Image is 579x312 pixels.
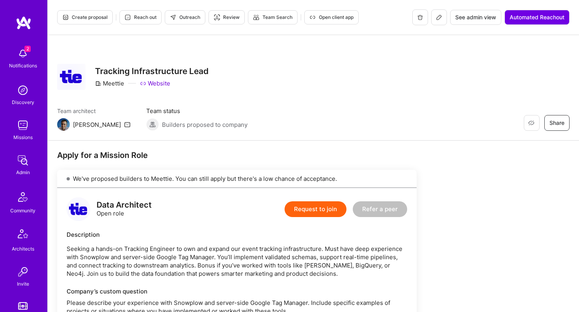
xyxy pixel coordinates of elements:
button: Reach out [119,10,162,24]
button: Refer a peer [353,201,407,217]
div: Invite [17,280,29,288]
img: Architects [13,226,32,245]
div: [PERSON_NAME] [73,121,121,129]
span: Team architect [57,107,130,115]
div: Missions [13,133,33,141]
button: Automated Reachout [505,10,570,25]
span: Create proposal [62,14,108,21]
button: Open client app [304,10,359,24]
button: Request to join [285,201,346,217]
div: Description [67,230,407,239]
div: Company’s custom question [67,287,407,295]
img: Builders proposed to company [146,118,159,131]
button: Team Search [248,10,298,24]
i: icon EyeClosed [528,120,534,126]
button: Outreach [165,10,205,24]
i: icon Proposal [62,14,69,20]
div: Community [10,206,35,215]
button: See admin view [450,10,501,25]
span: See admin view [455,13,496,21]
i: icon CompanyGray [95,80,101,87]
img: admin teamwork [15,152,31,168]
img: discovery [15,82,31,98]
span: Reach out [125,14,156,21]
span: Automated Reachout [510,13,564,21]
div: Data Architect [97,201,152,209]
span: Team status [146,107,248,115]
img: Community [13,188,32,206]
div: Architects [12,245,34,253]
h3: Tracking Infrastructure Lead [95,66,209,76]
button: Review [209,10,245,24]
div: Open role [97,201,152,217]
span: Team Search [253,14,292,21]
img: tokens [18,302,28,310]
span: 2 [24,46,31,52]
span: Outreach [170,14,200,21]
p: Seeking a hands-on Tracking Engineer to own and expand our event tracking infrastructure. Must ha... [67,245,407,278]
div: Apply for a Mission Role [57,150,417,160]
div: Discovery [12,98,34,106]
button: Share [544,115,570,131]
span: Share [549,119,564,127]
div: Meettie [95,79,124,87]
button: Create proposal [57,10,113,24]
img: Company Logo [57,64,86,89]
i: icon Targeter [214,14,220,20]
span: Open client app [309,14,354,21]
img: teamwork [15,117,31,133]
span: Builders proposed to company [162,121,248,129]
div: Admin [16,168,30,176]
img: logo [16,16,32,30]
img: bell [15,46,31,61]
img: Team Architect [57,118,70,131]
img: Invite [15,264,31,280]
a: Website [140,79,170,87]
i: icon Mail [124,121,130,128]
div: Notifications [9,61,37,70]
div: We've proposed builders to Meettie. You can still apply but there's a low chance of acceptance. [57,170,417,188]
span: Review [214,14,240,21]
img: logo [67,197,90,221]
